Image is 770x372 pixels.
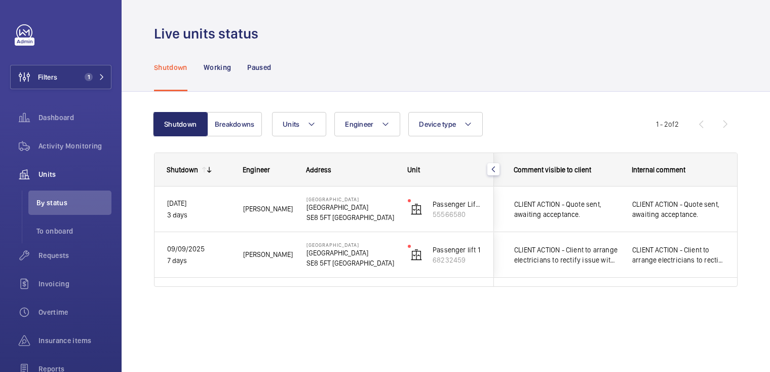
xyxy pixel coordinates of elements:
img: elevator.svg [410,249,422,261]
p: Paused [247,62,271,72]
span: Engineer [345,120,373,128]
button: Shutdown [153,112,208,136]
span: [PERSON_NAME] [243,203,293,215]
span: CLIENT ACTION - Client to arrange electricians to rectify issue with incoming power. [514,245,619,265]
p: SE8 5FT [GEOGRAPHIC_DATA] [306,258,395,268]
span: Units [38,169,111,179]
span: CLIENT ACTION - Client to arrange electricians to rectify issue with incoming power. [632,245,725,265]
span: Requests [38,250,111,261]
span: 1 - 2 2 [656,121,679,128]
span: Dashboard [38,113,111,123]
button: Units [272,112,326,136]
p: Working [204,62,231,72]
p: Shutdown [154,62,187,72]
p: 68232459 [433,255,481,265]
p: [GEOGRAPHIC_DATA] [306,248,395,258]
span: of [668,120,675,128]
span: Address [306,166,331,174]
span: Comment visible to client [514,166,591,174]
button: Breakdowns [207,112,262,136]
div: Shutdown [167,166,198,174]
p: SE8 5FT [GEOGRAPHIC_DATA] [306,212,395,222]
span: Activity Monitoring [38,141,111,151]
span: CLIENT ACTION - Quote sent, awaiting acceptance. [514,199,619,219]
span: Overtime [38,307,111,317]
span: CLIENT ACTION - Quote sent, awaiting acceptance. [632,199,725,219]
span: Insurance items [38,336,111,346]
h1: Live units status [154,24,264,43]
p: [DATE] [167,198,230,209]
span: 1 [85,73,93,81]
p: [GEOGRAPHIC_DATA] [306,242,395,248]
img: elevator.svg [410,203,422,215]
p: [GEOGRAPHIC_DATA] [306,196,395,202]
p: 55566580 [433,209,481,219]
span: Units [283,120,299,128]
span: To onboard [36,226,111,236]
p: Passenger Lift 3 [433,199,481,209]
span: Filters [38,72,57,82]
span: Engineer [243,166,270,174]
div: Unit [407,166,482,174]
span: Device type [419,120,456,128]
span: [PERSON_NAME] [243,249,293,261]
p: [GEOGRAPHIC_DATA] [306,202,395,212]
span: Invoicing [38,279,111,289]
p: Passenger lift 1 [433,245,481,255]
button: Device type [408,112,483,136]
span: Internal comment [632,166,685,174]
p: 7 days [167,255,230,267]
p: 09/09/2025 [167,243,230,255]
p: 3 days [167,209,230,221]
button: Filters1 [10,65,111,89]
button: Engineer [334,112,400,136]
span: By status [36,198,111,208]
